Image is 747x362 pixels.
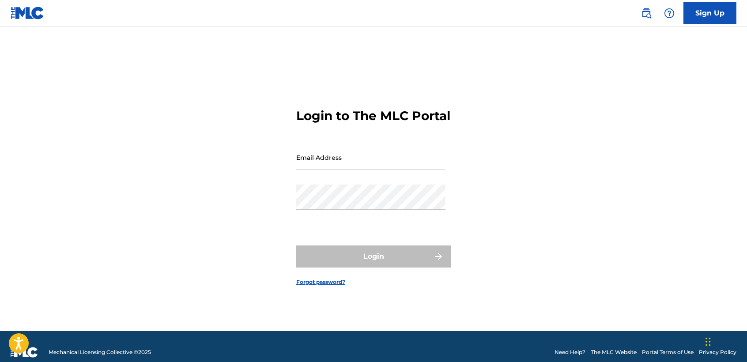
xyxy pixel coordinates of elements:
[683,2,736,24] a: Sign Up
[296,108,450,124] h3: Login to The MLC Portal
[705,328,711,355] div: Arrastrar
[591,348,637,356] a: The MLC Website
[642,348,694,356] a: Portal Terms of Use
[11,7,45,19] img: MLC Logo
[49,348,151,356] span: Mechanical Licensing Collective © 2025
[703,320,747,362] iframe: Chat Widget
[555,348,585,356] a: Need Help?
[296,278,345,286] a: Forgot password?
[664,8,675,19] img: help
[660,4,678,22] div: Help
[699,348,736,356] a: Privacy Policy
[703,320,747,362] div: Widget de chat
[641,8,652,19] img: search
[638,4,655,22] a: Public Search
[11,347,38,358] img: logo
